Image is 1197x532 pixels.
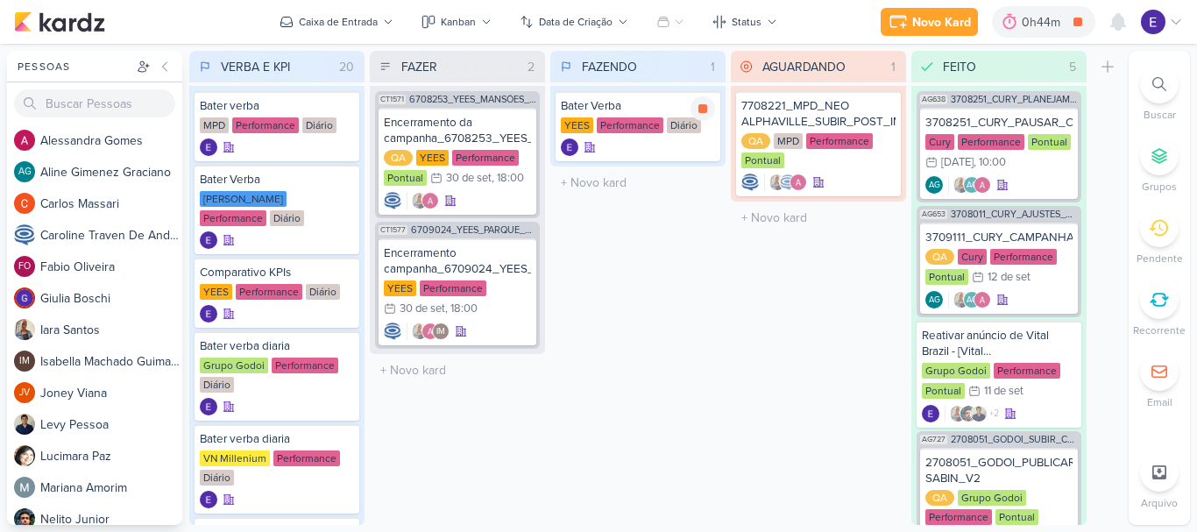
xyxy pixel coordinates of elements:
span: CT1571 [379,95,406,104]
div: YEES [416,150,449,166]
div: Criador(a): Aline Gimenez Graciano [925,291,943,309]
div: MPD [200,117,229,133]
div: , 18:00 [492,173,524,184]
img: Nelito Junior [14,508,35,529]
img: kardz.app [14,11,105,32]
div: Encerramento campanha_6709024_YEES_PARQUE_BUENA_VISTA_NOVA_CAMPANHA_TEASER_META [384,245,531,277]
img: Alessandra Gomes [790,174,807,191]
div: Criador(a): Caroline Traven De Andrade [741,174,759,191]
div: Bater Verba [200,172,354,188]
div: Comparativo KPIs [200,265,354,280]
div: [PERSON_NAME] [200,191,287,207]
div: 12 de set [988,272,1031,283]
div: QA [925,249,954,265]
div: 0h44m [1022,13,1066,32]
div: QA [925,490,954,506]
div: , 10:00 [974,157,1006,168]
div: G i u l i a B o s c h i [40,289,182,308]
p: Pendente [1137,251,1183,266]
span: +2 [988,407,999,421]
div: Performance [994,363,1060,379]
div: Colaboradores: Iara Santos, Alessandra Gomes [407,192,439,209]
div: Aline Gimenez Graciano [925,176,943,194]
img: Eduardo Quaresma [200,491,217,508]
img: Iara Santos [953,176,970,194]
div: QA [384,150,413,166]
p: AG [967,181,978,190]
div: 2708051_GODOI_PUBLICAR_ANUNCIO_ATUALIZADO_AB SABIN_V2 [925,455,1073,486]
div: MPD [774,133,803,149]
input: + Novo kard [554,170,722,195]
div: 3708251_CURY_PAUSAR_CAMPANHA_DIA"C"_META [925,115,1073,131]
img: Eduardo Quaresma [200,305,217,323]
p: AG [18,167,32,177]
div: Diário [306,284,340,300]
div: Criador(a): Eduardo Quaresma [200,138,217,156]
p: Grupos [1142,179,1177,195]
img: Eduardo Quaresma [561,138,578,156]
div: Performance [232,117,299,133]
div: 5 [1062,58,1083,76]
div: Fabio Oliveira [14,256,35,277]
div: Performance [452,150,519,166]
div: Pontual [995,509,1038,525]
div: Pessoas [14,59,133,74]
div: Criador(a): Eduardo Quaresma [200,398,217,415]
img: Eduardo Quaresma [1141,10,1165,34]
div: Criador(a): Eduardo Quaresma [200,305,217,323]
div: Colaboradores: Iara Santos, Nelito Junior, Levy Pessoa, Aline Gimenez Graciano, Alessandra Gomes [945,405,999,422]
img: Eduardo Quaresma [200,398,217,415]
div: Bater verba diaria [200,338,354,354]
div: Performance [272,358,338,373]
span: AG653 [920,209,947,219]
img: Iara Santos [411,323,429,340]
div: Diário [302,117,336,133]
div: Colaboradores: Iara Santos, Caroline Traven De Andrade, Alessandra Gomes [764,174,807,191]
img: Iara Santos [949,405,967,422]
div: 1 [704,58,722,76]
div: Bater verba diaria [200,431,354,447]
span: CT1577 [379,225,407,235]
div: Performance [420,280,486,296]
li: Ctrl + F [1129,65,1190,123]
div: Aline Gimenez Graciano [963,291,981,309]
img: Eduardo Quaresma [922,405,939,422]
div: L u c i m a r a P a z [40,447,182,465]
img: Iara Santos [953,291,970,309]
p: JV [19,388,30,398]
img: Alessandra Gomes [974,176,991,194]
div: YEES [561,117,593,133]
img: Eduardo Quaresma [200,231,217,249]
img: Caroline Traven De Andrade [741,174,759,191]
span: AG727 [920,435,947,444]
p: AG [929,181,940,190]
div: I s a b e l l a M a c h a d o G u i m a r ã e s [40,352,182,371]
div: A l i n e G i m e n e z G r a c i a n o [40,163,182,181]
div: A l e s s a n d r a G o m e s [40,131,182,150]
input: + Novo kard [373,358,542,383]
div: Performance [958,134,1024,150]
img: Carlos Massari [14,193,35,214]
img: Alessandra Gomes [421,192,439,209]
div: Performance [273,450,340,466]
div: Pontual [384,170,427,186]
img: Caroline Traven De Andrade [779,174,797,191]
div: YEES [384,280,416,296]
p: Recorrente [1133,323,1186,338]
div: Performance [200,210,266,226]
div: Novo Kard [912,13,971,32]
div: Criador(a): Aline Gimenez Graciano [925,176,943,194]
div: Pontual [925,269,968,285]
img: Caroline Traven De Andrade [384,323,401,340]
div: 30 de set [400,303,445,315]
div: Colaboradores: Iara Santos, Aline Gimenez Graciano, Alessandra Gomes [948,176,991,194]
span: 6708253_YEES_MANSÕES_SUBIR_PEÇAS_CAMPANHA [409,95,536,104]
div: Aline Gimenez Graciano [963,176,981,194]
div: Pontual [1028,134,1071,150]
p: Arquivo [1141,495,1178,511]
div: Cury [925,134,954,150]
img: Iara Santos [768,174,786,191]
span: 3708011_CURY_AJUSTES_CAMPANHAS_RJ_AGOSTO [951,209,1078,219]
img: Lucimara Paz [14,445,35,466]
img: Caroline Traven De Andrade [384,192,401,209]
